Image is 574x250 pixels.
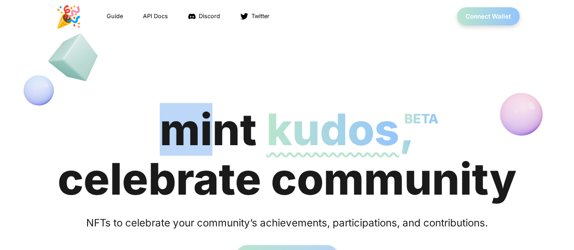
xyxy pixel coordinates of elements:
p: 🎉 [55,0,82,33]
a: Twitter [239,11,270,21]
span: Twitter [251,12,269,20]
div: NFTs to celebrate your community’s achievements, participations, and contributions. [76,215,498,230]
button: Connect Wallet [457,7,520,25]
span: Discord [199,12,220,20]
a: API Docs [142,11,169,21]
span: kudos [266,103,399,156]
p: BETA [404,94,438,144]
div: mint celebrate community [58,105,516,204]
a: Guide [106,11,124,21]
a: Discord [187,11,221,21]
